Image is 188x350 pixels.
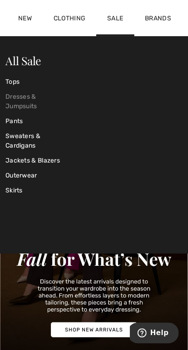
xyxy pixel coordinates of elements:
a: Jackets & Blazers [5,153,64,168]
a: Sweaters & Cardigans [5,129,64,153]
a: Pants [5,114,64,129]
a: New [18,14,32,24]
a: Dresses & Jumpsuits [5,89,64,114]
a: Sale [107,14,123,24]
a: Brands [145,14,172,24]
a: Tops [5,74,64,89]
a: Skirts [5,183,64,198]
a: Outerwear [5,168,64,183]
iframe: Opens a widget where you can find more information [130,323,179,345]
a: All Sale [5,53,41,68]
a: Clothing [54,14,85,24]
